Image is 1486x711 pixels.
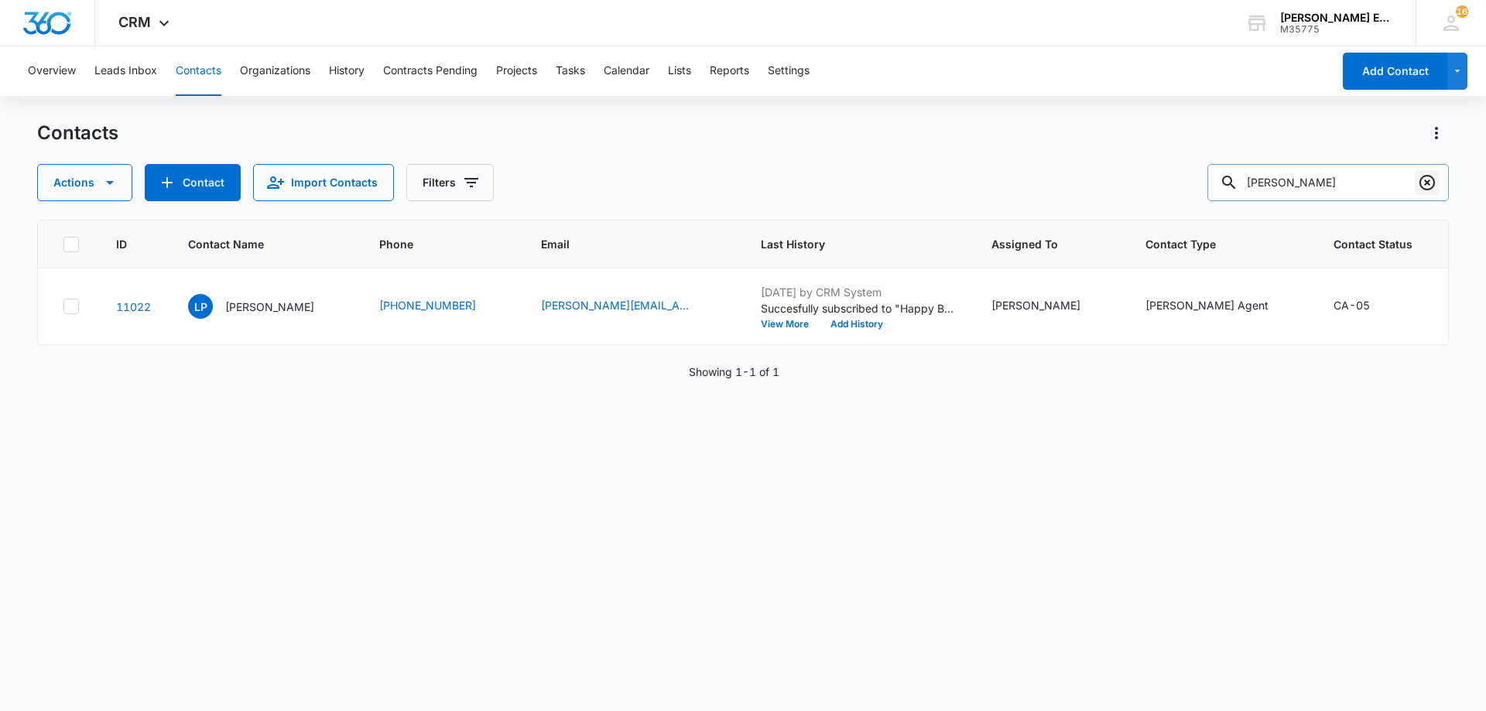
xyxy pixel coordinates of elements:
button: Contacts [176,46,221,96]
span: Phone [379,236,481,252]
button: Overview [28,46,76,96]
div: account id [1280,24,1393,35]
span: Last History [761,236,932,252]
span: Contact Type [1145,236,1274,252]
button: Leads Inbox [94,46,157,96]
button: Add Contact [145,164,241,201]
span: Contact Name [188,236,320,252]
button: Lists [668,46,691,96]
button: Projects [496,46,537,96]
button: Actions [37,164,132,201]
a: Navigate to contact details page for Lonnie Pascal [116,300,151,313]
button: Add History [820,320,894,329]
span: Assigned To [991,236,1086,252]
button: History [329,46,365,96]
p: [DATE] by CRM System [761,284,954,300]
div: Email - lonnie@lonniepascal.net - Select to Edit Field [541,297,724,316]
span: 16 [1456,5,1468,18]
button: Organizations [240,46,310,96]
button: Reports [710,46,749,96]
div: account name [1280,12,1393,24]
button: Contracts Pending [383,46,478,96]
div: Phone - (310) 963-9667 - Select to Edit Field [379,297,504,316]
button: Settings [768,46,810,96]
button: Tasks [556,46,585,96]
div: [PERSON_NAME] [991,297,1080,313]
button: Filters [406,164,494,201]
p: Showing 1-1 of 1 [689,364,779,380]
button: Import Contacts [253,164,394,201]
button: Actions [1424,121,1449,145]
div: [PERSON_NAME] Agent [1145,297,1269,313]
button: Clear [1415,170,1440,195]
span: LP [188,294,213,319]
div: CA-05 [1334,297,1370,313]
h1: Contacts [37,121,118,145]
button: Add Contact [1343,53,1447,90]
span: Email [541,236,701,252]
div: Contact Name - Lonnie Pascal - Select to Edit Field [188,294,342,319]
a: [PHONE_NUMBER] [379,297,476,313]
p: Succesfully subscribed to "Happy Birthday Email List". [761,300,954,316]
button: Calendar [604,46,649,96]
div: Contact Status - CA-05 - Select to Edit Field [1334,297,1398,316]
a: [PERSON_NAME][EMAIL_ADDRESS][DOMAIN_NAME] [541,297,696,313]
input: Search Contacts [1207,164,1449,201]
p: [PERSON_NAME] [225,299,314,315]
button: View More [761,320,820,329]
div: Contact Type - Allison James Agent - Select to Edit Field [1145,297,1296,316]
span: ID [116,236,128,252]
div: Assigned To - Michelle Beeson - Select to Edit Field [991,297,1108,316]
div: notifications count [1456,5,1468,18]
span: CRM [118,14,151,30]
span: Contact Status [1334,236,1412,252]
